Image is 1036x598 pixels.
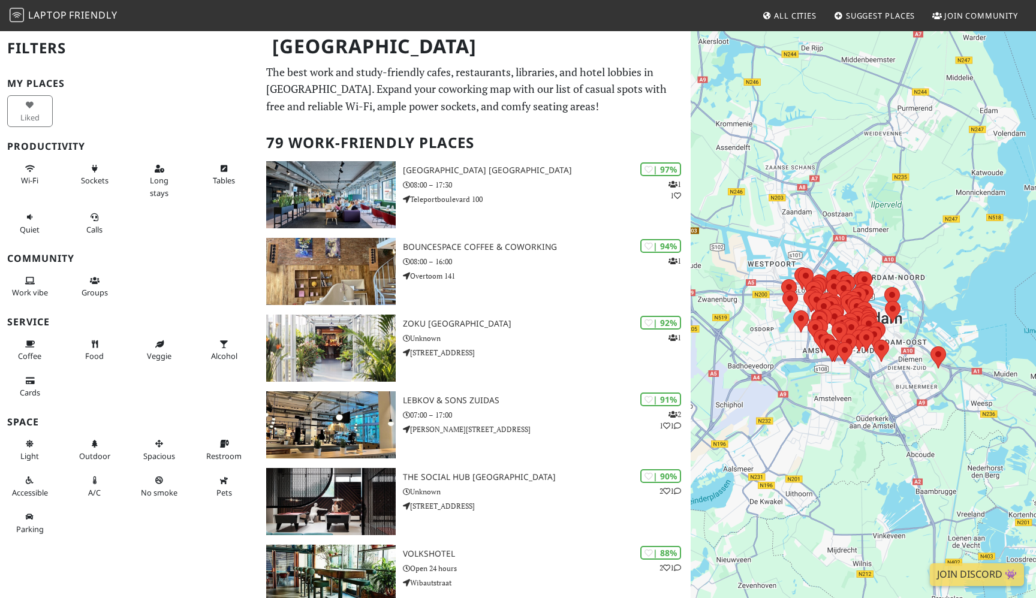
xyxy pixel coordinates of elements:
button: Parking [7,507,53,539]
a: Suggest Places [829,5,920,26]
h2: 79 Work-Friendly Places [266,125,683,161]
a: Join Community [927,5,1023,26]
button: Wi-Fi [7,159,53,191]
button: Work vibe [7,271,53,303]
span: Restroom [206,451,242,461]
span: Quiet [20,224,40,235]
img: Lebkov & Sons Zuidas [266,391,396,458]
button: No smoke [137,470,182,502]
p: Overtoom 141 [403,270,691,282]
h3: Community [7,253,252,264]
button: Light [7,434,53,466]
span: Video/audio calls [86,224,103,235]
p: 2 1 [659,562,681,573]
img: Aristo Meeting Center Amsterdam [266,161,396,228]
span: Group tables [82,287,108,298]
div: | 97% [640,162,681,176]
p: [STREET_ADDRESS] [403,500,691,512]
button: Veggie [137,334,182,366]
div: | 94% [640,239,681,253]
h3: Service [7,316,252,328]
span: Stable Wi-Fi [21,175,38,186]
span: Pet friendly [216,487,232,498]
p: The best work and study-friendly cafes, restaurants, libraries, and hotel lobbies in [GEOGRAPHIC_... [266,64,683,115]
span: Outdoor area [79,451,110,461]
p: Open 24 hours [403,563,691,574]
span: Work-friendly tables [213,175,235,186]
p: 08:00 – 17:30 [403,179,691,191]
span: Laptop [28,8,67,22]
p: 1 [668,255,681,267]
span: Power sockets [81,175,109,186]
h1: [GEOGRAPHIC_DATA] [263,30,688,63]
a: Join Discord 👾 [930,563,1024,586]
button: Pets [201,470,247,502]
button: Alcohol [201,334,247,366]
button: Groups [72,271,118,303]
p: Teleportboulevard 100 [403,194,691,205]
a: The Social Hub Amsterdam City | 90% 21 The Social Hub [GEOGRAPHIC_DATA] Unknown [STREET_ADDRESS] [259,468,691,535]
h3: [GEOGRAPHIC_DATA] [GEOGRAPHIC_DATA] [403,165,691,176]
span: Smoke free [141,487,177,498]
button: Tables [201,159,247,191]
h3: Lebkov & Sons Zuidas [403,395,691,406]
span: Coffee [18,351,41,361]
p: [STREET_ADDRESS] [403,347,691,358]
a: BounceSpace Coffee & Coworking | 94% 1 BounceSpace Coffee & Coworking 08:00 – 16:00 Overtoom 141 [259,238,691,305]
h3: Zoku [GEOGRAPHIC_DATA] [403,319,691,329]
button: Restroom [201,434,247,466]
h3: The Social Hub [GEOGRAPHIC_DATA] [403,472,691,482]
span: Friendly [69,8,117,22]
p: 1 1 [668,179,681,201]
img: BounceSpace Coffee & Coworking [266,238,396,305]
span: Food [85,351,104,361]
p: 2 1 1 [659,409,681,431]
span: Natural light [20,451,39,461]
span: People working [12,287,48,298]
span: All Cities [774,10,817,21]
p: 1 [668,332,681,343]
p: Wibautstraat [403,577,691,588]
button: Quiet [7,207,53,239]
h2: Filters [7,30,252,67]
span: Credit cards [20,387,40,398]
a: All Cities [757,5,821,26]
span: Air conditioned [88,487,101,498]
img: LaptopFriendly [10,8,24,22]
a: Zoku Amsterdam | 92% 1 Zoku [GEOGRAPHIC_DATA] Unknown [STREET_ADDRESS] [259,315,691,382]
span: Alcohol [211,351,237,361]
p: 07:00 – 17:00 [403,409,691,421]
h3: BounceSpace Coffee & Coworking [403,242,691,252]
span: Long stays [150,175,168,198]
a: LaptopFriendly LaptopFriendly [10,5,118,26]
div: | 91% [640,392,681,406]
p: 08:00 – 16:00 [403,256,691,267]
button: Coffee [7,334,53,366]
button: Long stays [137,159,182,203]
div: | 90% [640,469,681,483]
button: Accessible [7,470,53,502]
div: | 88% [640,546,681,560]
div: | 92% [640,316,681,330]
span: Join Community [944,10,1018,21]
h3: My Places [7,78,252,89]
button: Cards [7,371,53,403]
p: 2 1 [659,485,681,497]
span: Suggest Places [846,10,915,21]
h3: Productivity [7,141,252,152]
p: [PERSON_NAME][STREET_ADDRESS] [403,424,691,435]
button: Sockets [72,159,118,191]
button: Outdoor [72,434,118,466]
button: A/C [72,470,118,502]
span: Parking [16,524,44,534]
img: Zoku Amsterdam [266,315,396,382]
span: Spacious [143,451,175,461]
p: Unknown [403,333,691,344]
img: The Social Hub Amsterdam City [266,468,396,535]
button: Calls [72,207,118,239]
p: Unknown [403,486,691,497]
h3: Space [7,416,252,428]
button: Spacious [137,434,182,466]
span: Veggie [147,351,171,361]
a: Aristo Meeting Center Amsterdam | 97% 11 [GEOGRAPHIC_DATA] [GEOGRAPHIC_DATA] 08:00 – 17:30 Telepo... [259,161,691,228]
